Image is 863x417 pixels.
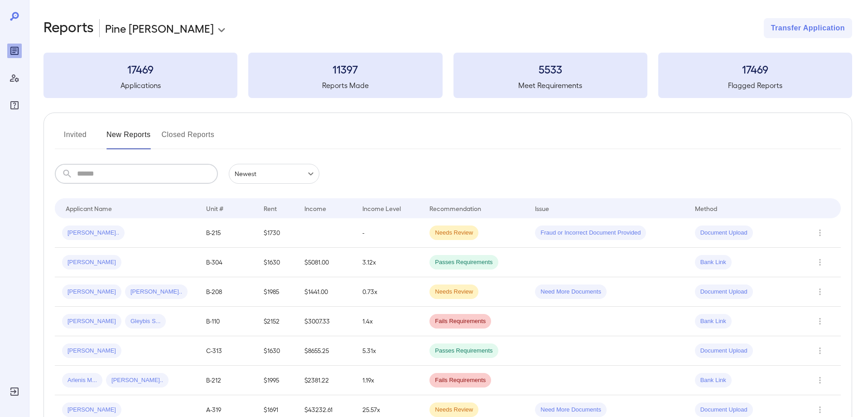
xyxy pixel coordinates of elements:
[256,336,297,366] td: $1630
[362,203,401,214] div: Income Level
[199,366,256,395] td: B-212
[355,336,423,366] td: 5.31x
[162,128,215,149] button: Closed Reports
[43,53,852,98] summary: 17469Applications11397Reports Made5533Meet Requirements17469Flagged Reports
[297,277,355,307] td: $1441.00
[429,203,481,214] div: Recommendation
[813,314,827,329] button: Row Actions
[256,248,297,277] td: $1630
[62,347,121,355] span: [PERSON_NAME]
[535,406,607,414] span: Need More Documents
[199,277,256,307] td: B-208
[43,62,237,76] h3: 17469
[535,288,607,296] span: Need More Documents
[199,336,256,366] td: C-313
[355,277,423,307] td: 0.73x
[695,203,717,214] div: Method
[62,229,125,237] span: [PERSON_NAME]..
[355,218,423,248] td: -
[43,18,94,38] h2: Reports
[7,71,22,85] div: Manage Users
[248,62,442,76] h3: 11397
[7,98,22,113] div: FAQ
[256,307,297,336] td: $2152
[429,376,491,385] span: Fails Requirements
[813,402,827,417] button: Row Actions
[355,248,423,277] td: 3.12x
[62,288,121,296] span: [PERSON_NAME]
[62,376,102,385] span: Arlenis M...
[199,218,256,248] td: B-215
[66,203,112,214] div: Applicant Name
[813,285,827,299] button: Row Actions
[429,288,478,296] span: Needs Review
[256,366,297,395] td: $1995
[355,307,423,336] td: 1.4x
[813,255,827,270] button: Row Actions
[199,307,256,336] td: B-110
[355,366,423,395] td: 1.19x
[429,347,498,355] span: Passes Requirements
[429,229,478,237] span: Needs Review
[695,376,732,385] span: Bank Link
[256,218,297,248] td: $1730
[206,203,223,214] div: Unit #
[62,258,121,267] span: [PERSON_NAME]
[813,343,827,358] button: Row Actions
[199,248,256,277] td: B-304
[297,336,355,366] td: $8655.25
[62,406,121,414] span: [PERSON_NAME]
[658,62,852,76] h3: 17469
[429,258,498,267] span: Passes Requirements
[429,406,478,414] span: Needs Review
[105,21,214,35] p: Pine [PERSON_NAME]
[535,229,646,237] span: Fraud or Incorrect Document Provided
[62,317,121,326] span: [PERSON_NAME]
[7,384,22,399] div: Log Out
[695,317,732,326] span: Bank Link
[55,128,96,149] button: Invited
[695,347,753,355] span: Document Upload
[453,80,647,91] h5: Meet Requirements
[125,288,188,296] span: [PERSON_NAME]..
[535,203,550,214] div: Issue
[248,80,442,91] h5: Reports Made
[297,366,355,395] td: $2381.22
[764,18,852,38] button: Transfer Application
[695,406,753,414] span: Document Upload
[125,317,166,326] span: Gleybis S...
[297,248,355,277] td: $5081.00
[43,80,237,91] h5: Applications
[813,226,827,240] button: Row Actions
[429,317,491,326] span: Fails Requirements
[106,376,169,385] span: [PERSON_NAME]..
[264,203,278,214] div: Rent
[453,62,647,76] h3: 5533
[813,373,827,388] button: Row Actions
[695,258,732,267] span: Bank Link
[297,307,355,336] td: $3007.33
[658,80,852,91] h5: Flagged Reports
[695,288,753,296] span: Document Upload
[695,229,753,237] span: Document Upload
[256,277,297,307] td: $1985
[304,203,326,214] div: Income
[229,164,319,184] div: Newest
[106,128,151,149] button: New Reports
[7,44,22,58] div: Reports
